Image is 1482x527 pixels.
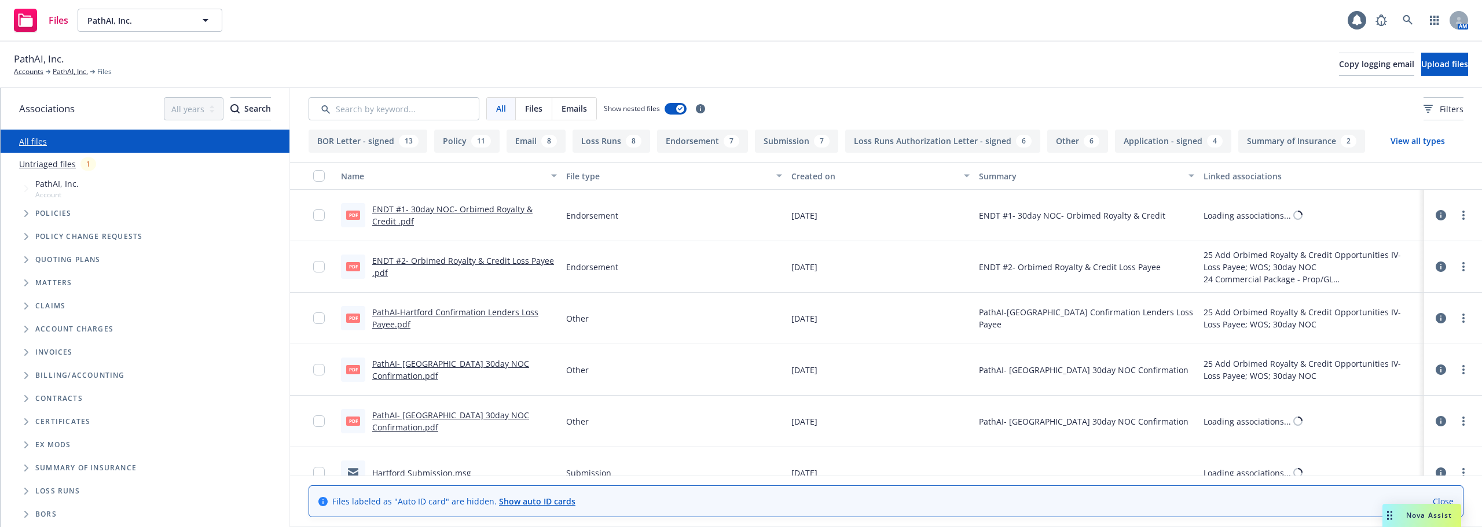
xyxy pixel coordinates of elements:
[309,130,427,153] button: BOR Letter - signed
[341,170,544,182] div: Name
[573,130,650,153] button: Loss Runs
[791,261,817,273] span: [DATE]
[53,67,88,77] a: PathAI, Inc.
[974,162,1199,190] button: Summary
[35,303,65,309] span: Claims
[346,211,360,219] span: pdf
[346,262,360,271] span: pdf
[35,210,72,217] span: Policies
[313,170,325,182] input: Select all
[1204,358,1419,382] div: 25 Add Orbimed Royalty & Credit Opportunities IV- Loss Payee; WOS; 30day NOC
[336,162,562,190] button: Name
[791,312,817,325] span: [DATE]
[35,349,73,356] span: Invoices
[35,326,113,333] span: Account charges
[724,135,739,148] div: 7
[49,16,68,25] span: Files
[35,178,79,190] span: PathAI, Inc.
[1382,504,1397,527] div: Drag to move
[979,261,1161,273] span: ENDT #2- Orbimed Royalty & Credit Loss Payee
[313,415,325,427] input: Toggle Row Selected
[499,496,575,507] a: Show auto ID cards
[434,130,500,153] button: Policy
[372,307,538,330] a: PathAI-Hartford Confirmation Lenders Loss Payee.pdf
[230,98,271,120] div: Search
[346,417,360,425] span: pdf
[80,157,96,171] div: 1
[566,312,589,325] span: Other
[313,312,325,324] input: Toggle Row Selected
[566,467,611,479] span: Submission
[372,255,554,278] a: ENDT #2- Orbimed Royalty & Credit Loss Payee .pdf
[309,97,479,120] input: Search by keyword...
[313,261,325,272] input: Toggle Row Selected
[19,158,76,170] a: Untriaged files
[399,135,419,148] div: 13
[1204,306,1419,330] div: 25 Add Orbimed Royalty & Credit Opportunities IV- Loss Payee; WOS; 30day NOC
[372,204,533,227] a: ENDT #1- 30day NOC- Orbimed Royalty & Credit .pdf
[1457,363,1470,377] a: more
[541,135,557,148] div: 8
[14,67,43,77] a: Accounts
[979,209,1165,222] span: ENDT #1- 30day NOC- Orbimed Royalty & Credit
[1457,466,1470,480] a: more
[1433,495,1454,507] a: Close
[230,97,271,120] button: SearchSearch
[791,209,817,222] span: [DATE]
[604,104,660,113] span: Show nested files
[1423,9,1446,32] a: Switch app
[566,170,769,182] div: File type
[791,170,957,182] div: Created on
[1204,467,1291,479] div: Loading associations...
[14,51,64,67] span: PathAI, Inc.
[471,135,491,148] div: 11
[1,364,289,526] div: Folder Tree Example
[1,175,289,364] div: Tree Example
[1424,103,1463,115] span: Filters
[1339,53,1414,76] button: Copy logging email
[97,67,112,77] span: Files
[35,465,137,471] span: Summary of insurance
[19,101,75,116] span: Associations
[1115,130,1231,153] button: Application - signed
[562,162,787,190] button: File type
[35,256,101,263] span: Quoting plans
[1424,97,1463,120] button: Filters
[35,395,83,402] span: Contracts
[35,441,71,448] span: Ex Mods
[1339,58,1414,69] span: Copy logging email
[332,495,575,507] span: Files labeled as "Auto ID card" are hidden.
[78,9,222,32] button: PathAI, Inc.
[1016,135,1032,148] div: 6
[1238,130,1365,153] button: Summary of Insurance
[979,415,1188,428] span: PathAI- [GEOGRAPHIC_DATA] 30day NOC Confirmation
[35,418,90,425] span: Certificates
[1382,504,1461,527] button: Nova Assist
[507,130,566,153] button: Email
[1396,9,1419,32] a: Search
[566,415,589,428] span: Other
[346,314,360,322] span: pdf
[1204,249,1419,273] div: 25 Add Orbimed Royalty & Credit Opportunities IV- Loss Payee; WOS; 30day NOC
[1457,208,1470,222] a: more
[791,467,817,479] span: [DATE]
[313,467,325,478] input: Toggle Row Selected
[19,136,47,147] a: All files
[1421,58,1468,69] span: Upload files
[35,279,72,286] span: Matters
[346,365,360,374] span: pdf
[979,364,1188,376] span: PathAI- [GEOGRAPHIC_DATA] 30day NOC Confirmation
[372,410,529,433] a: PathAI- [GEOGRAPHIC_DATA] 30day NOC Confirmation.pdf
[230,104,240,113] svg: Search
[1457,260,1470,274] a: more
[755,130,838,153] button: Submission
[35,190,79,200] span: Account
[787,162,974,190] button: Created on
[845,130,1040,153] button: Loss Runs Authorization Letter - signed
[372,467,471,478] a: Hartford Submission.msg
[1207,135,1223,148] div: 4
[566,209,618,222] span: Endorsement
[496,102,506,115] span: All
[87,14,188,27] span: PathAI, Inc.
[566,261,618,273] span: Endorsement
